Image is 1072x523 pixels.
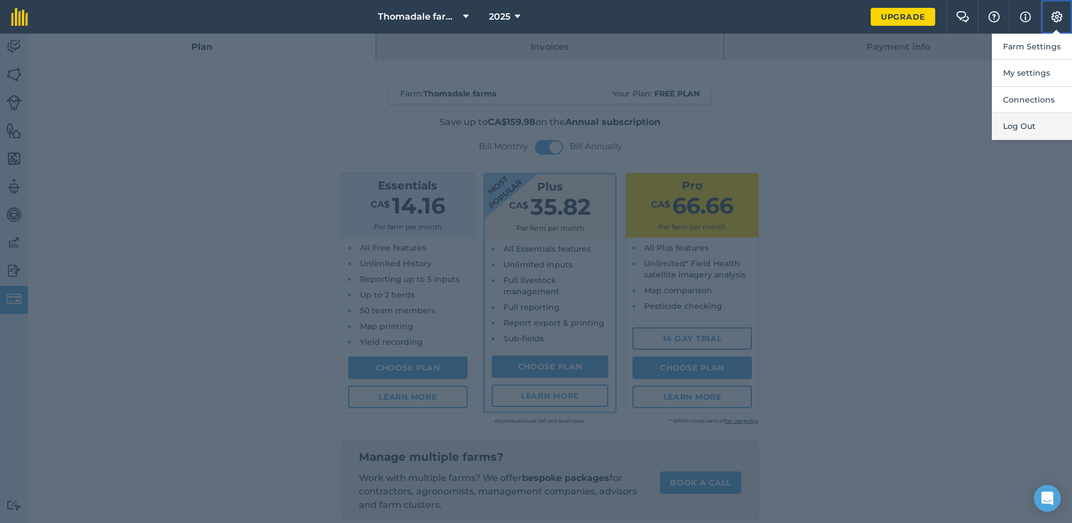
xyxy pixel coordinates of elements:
button: Log Out [992,113,1072,140]
img: Two speech bubbles overlapping with the left bubble in the forefront [956,11,969,22]
span: 2025 [489,10,510,24]
button: My settings [992,60,1072,86]
span: Thomadale farms [378,10,459,24]
button: Connections [992,87,1072,113]
img: A cog icon [1050,11,1064,22]
button: Farm Settings [992,34,1072,60]
img: A question mark icon [987,11,1001,22]
img: fieldmargin Logo [11,8,28,26]
a: Upgrade [871,8,935,26]
div: Open Intercom Messenger [1034,485,1061,512]
img: svg+xml;base64,PHN2ZyB4bWxucz0iaHR0cDovL3d3dy53My5vcmcvMjAwMC9zdmciIHdpZHRoPSIxNyIgaGVpZ2h0PSIxNy... [1020,10,1031,24]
